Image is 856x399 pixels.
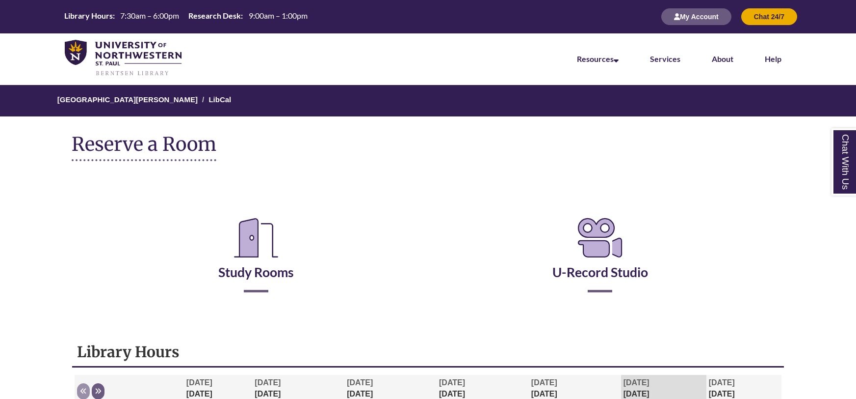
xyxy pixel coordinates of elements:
[218,240,294,280] a: Study Rooms
[60,10,311,23] a: Hours Today
[741,8,797,25] button: Chat 24/7
[72,186,784,321] div: Reserve a Room
[186,378,212,387] span: [DATE]
[531,378,557,387] span: [DATE]
[661,8,731,25] button: My Account
[439,378,465,387] span: [DATE]
[72,134,216,161] h1: Reserve a Room
[72,85,784,116] nav: Breadcrumb
[577,54,619,63] a: Resources
[120,11,179,20] span: 7:30am – 6:00pm
[77,342,779,361] h1: Library Hours
[65,40,182,77] img: UNWSP Library Logo
[552,240,648,280] a: U-Record Studio
[249,11,308,20] span: 9:00am – 1:00pm
[623,378,649,387] span: [DATE]
[712,54,733,63] a: About
[650,54,680,63] a: Services
[184,10,244,21] th: Research Desk:
[661,12,731,21] a: My Account
[208,95,231,104] a: LibCal
[255,378,281,387] span: [DATE]
[60,10,311,22] table: Hours Today
[741,12,797,21] a: Chat 24/7
[765,54,781,63] a: Help
[347,378,373,387] span: [DATE]
[60,10,116,21] th: Library Hours:
[709,378,735,387] span: [DATE]
[57,95,198,104] a: [GEOGRAPHIC_DATA][PERSON_NAME]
